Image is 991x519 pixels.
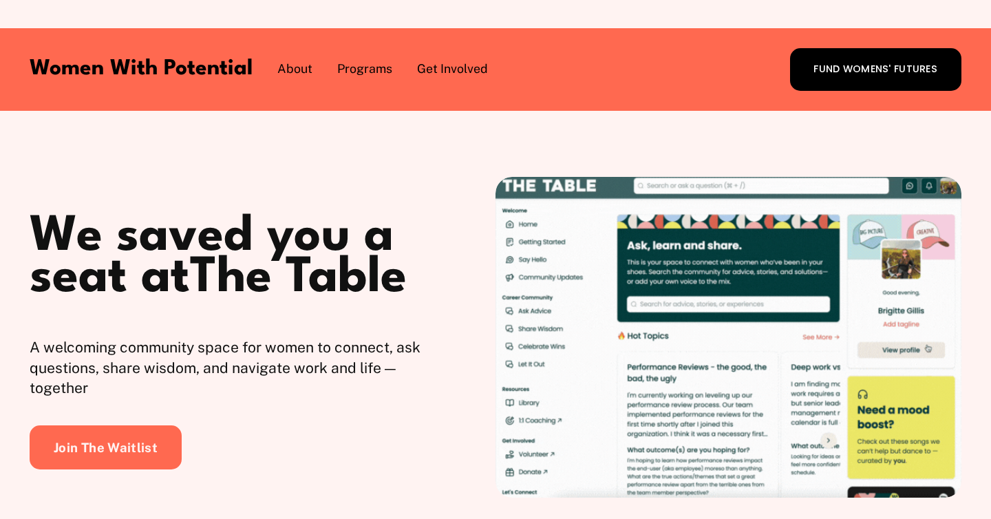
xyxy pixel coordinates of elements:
[277,60,312,79] a: folder dropdown
[30,425,182,469] a: Join The Waitlist
[30,337,456,399] p: A welcoming community space for women to connect, ask questions, share wisdom, and navigate work ...
[790,48,961,92] a: FUND WOMENS' FUTURES
[417,60,488,79] a: folder dropdown
[30,217,495,298] h1: We saved you a seat at
[337,60,392,79] a: folder dropdown
[30,59,253,79] a: Women With Potential
[417,61,488,78] span: Get Involved
[190,254,407,303] span: The Table
[277,61,312,78] span: About
[337,61,392,78] span: Programs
